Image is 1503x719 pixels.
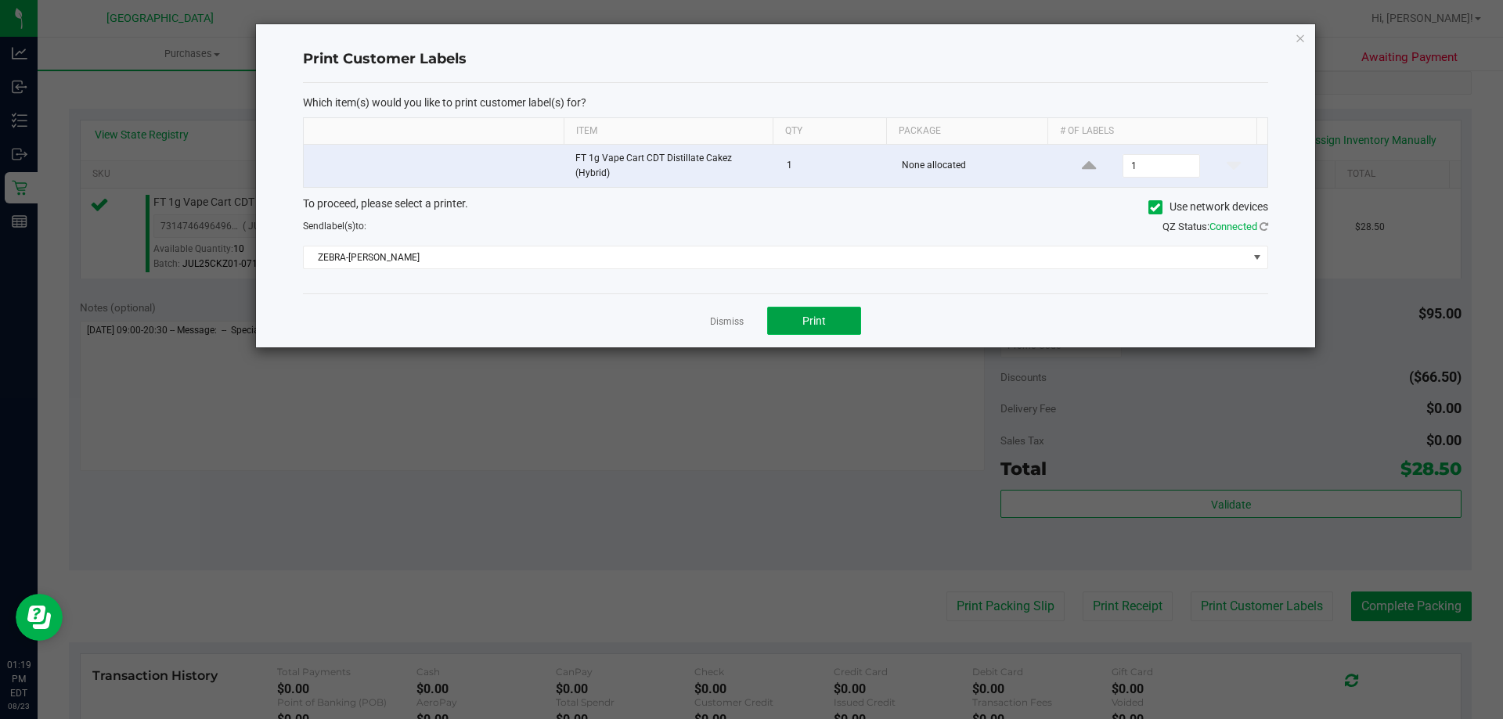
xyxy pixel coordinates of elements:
[291,196,1280,219] div: To proceed, please select a printer.
[16,594,63,641] iframe: Resource center
[1209,221,1257,232] span: Connected
[564,118,773,145] th: Item
[324,221,355,232] span: label(s)
[303,49,1268,70] h4: Print Customer Labels
[1148,199,1268,215] label: Use network devices
[767,307,861,335] button: Print
[710,315,744,329] a: Dismiss
[1162,221,1268,232] span: QZ Status:
[886,118,1047,145] th: Package
[892,145,1056,187] td: None allocated
[1047,118,1256,145] th: # of labels
[777,145,892,187] td: 1
[773,118,886,145] th: Qty
[304,246,1248,268] span: ZEBRA-[PERSON_NAME]
[566,145,777,187] td: FT 1g Vape Cart CDT Distillate Cakez (Hybrid)
[303,221,366,232] span: Send to:
[802,315,826,327] span: Print
[303,95,1268,110] p: Which item(s) would you like to print customer label(s) for?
